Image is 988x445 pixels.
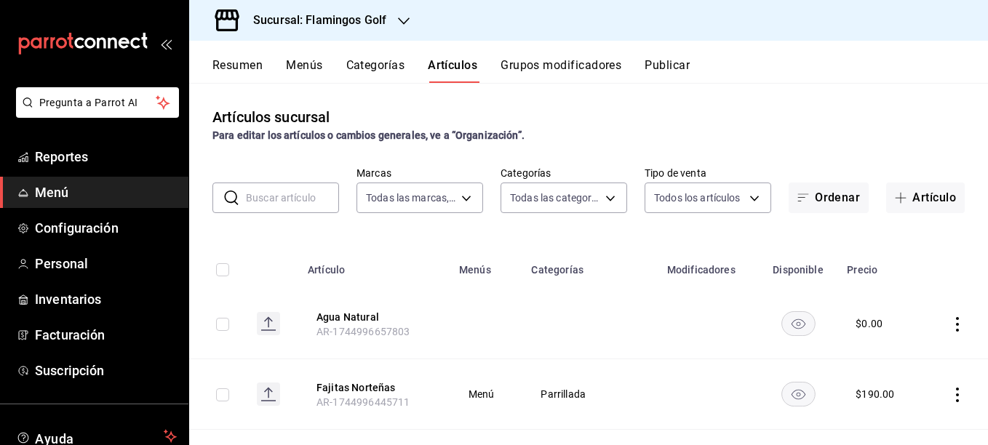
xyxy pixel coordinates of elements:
span: Ayuda [35,428,158,445]
span: Pregunta a Parrot AI [39,95,156,111]
th: Disponible [758,242,838,289]
strong: Para editar los artículos o cambios generales, ve a “Organización”. [212,129,525,141]
a: Pregunta a Parrot AI [10,105,179,121]
span: Parrillada [541,389,640,399]
span: Suscripción [35,361,177,380]
button: actions [950,317,965,332]
span: Facturación [35,325,177,345]
span: Inventarios [35,289,177,309]
button: Publicar [645,58,690,83]
div: $ 0.00 [856,316,883,331]
button: Menús [286,58,322,83]
button: edit-product-location [316,310,433,324]
span: AR-1744996445711 [316,396,410,408]
h3: Sucursal: Flamingos Golf [242,12,386,29]
button: edit-product-location [316,380,433,395]
span: Menú [35,183,177,202]
label: Categorías [501,168,627,178]
button: Ordenar [789,183,869,213]
span: Configuración [35,218,177,238]
button: Pregunta a Parrot AI [16,87,179,118]
button: Categorías [346,58,405,83]
div: Artículos sucursal [212,106,330,128]
button: availability-product [781,311,816,336]
th: Artículo [299,242,450,289]
span: AR-1744996657803 [316,326,410,337]
button: Artículo [886,183,965,213]
button: Artículos [428,58,477,83]
th: Categorías [522,242,658,289]
span: Todas las categorías, Sin categoría [510,191,600,205]
span: Personal [35,254,177,273]
div: navigation tabs [212,58,988,83]
span: Reportes [35,147,177,167]
button: Grupos modificadores [501,58,621,83]
span: Todos los artículos [654,191,741,205]
th: Menús [450,242,522,289]
label: Marcas [356,168,483,178]
div: $ 190.00 [856,387,894,401]
label: Tipo de venta [645,168,771,178]
input: Buscar artículo [246,183,339,212]
button: availability-product [781,382,816,406]
th: Modificadores [658,242,758,289]
span: Menú [469,389,504,399]
th: Precio [838,242,923,289]
button: Resumen [212,58,263,83]
button: actions [950,388,965,402]
span: Todas las marcas, Sin marca [366,191,456,205]
button: open_drawer_menu [160,38,172,49]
